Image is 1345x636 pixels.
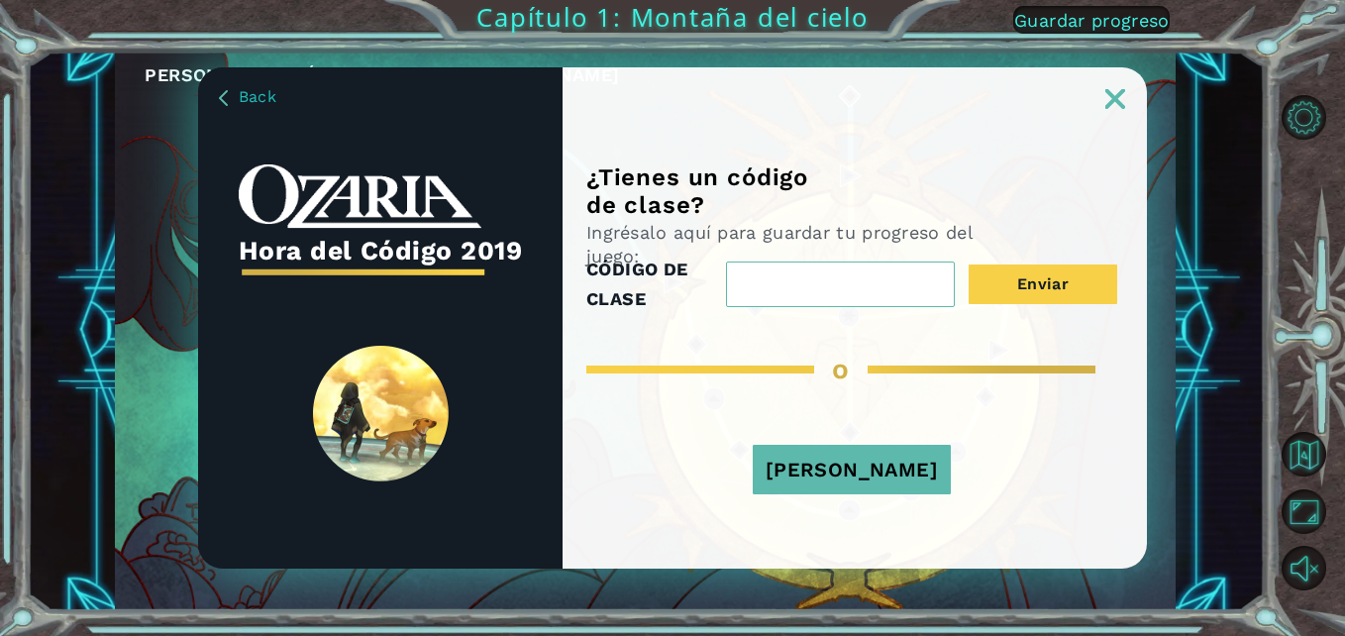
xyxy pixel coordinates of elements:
[753,445,951,494] button: [PERSON_NAME]
[969,265,1117,304] button: Enviar
[586,255,704,314] label: CÓDIGO DE CLASE
[239,164,481,229] img: whiteOzariaWordmark.png
[586,163,831,191] h1: ¿Tienes un código de clase?
[239,229,523,272] h3: Hora del Código 2019
[586,221,1015,245] p: Ingrésalo aquí para guardar tu progreso del juego:
[1105,89,1125,109] img: ExitButton_Dusk.png
[239,87,276,106] span: Back
[832,353,850,385] span: o
[313,346,449,481] img: SpiritLandReveal.png
[219,90,228,106] img: BackArrow_Dusk.png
